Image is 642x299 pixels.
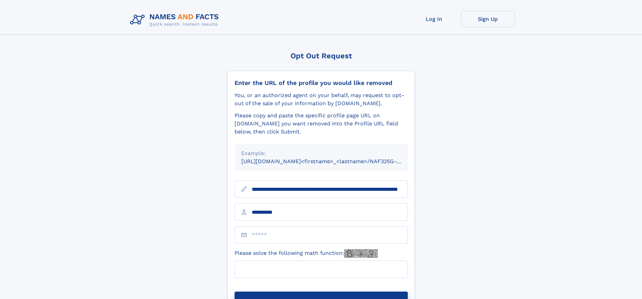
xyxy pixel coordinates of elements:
div: Enter the URL of the profile you would like removed [235,79,408,87]
a: Sign Up [461,11,515,27]
div: Example: [241,149,401,157]
div: Opt Out Request [227,52,415,60]
a: Log In [407,11,461,27]
div: Please copy and paste the specific profile page URL on [DOMAIN_NAME] you want removed into the Pr... [235,112,408,136]
img: Logo Names and Facts [127,11,224,29]
div: You, or an authorized agent on your behalf, may request to opt-out of the sale of your informatio... [235,91,408,108]
small: [URL][DOMAIN_NAME]<firstname>_<lastname>/NAF325G-xxxxxxxx [241,158,421,165]
label: Please solve the following math function: [235,249,378,258]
